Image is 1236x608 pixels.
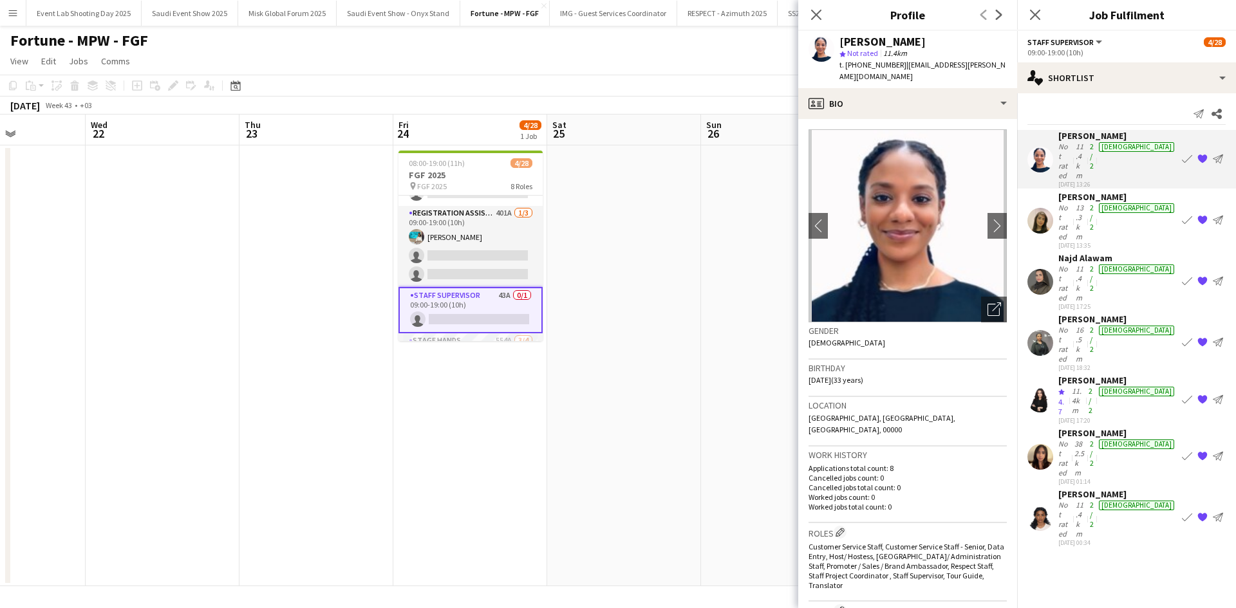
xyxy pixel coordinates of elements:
div: [DATE] 17:20 [1058,416,1177,425]
span: Sat [552,119,566,131]
div: 382.5km [1072,439,1087,477]
div: 16.5km [1073,325,1087,364]
img: Crew avatar or photo [809,129,1007,322]
div: 09:00-19:00 (10h) [1027,48,1226,57]
div: [DEMOGRAPHIC_DATA] [1099,264,1174,274]
app-skills-label: 2/2 [1090,142,1094,170]
span: 08:00-19:00 (11h) [409,158,465,168]
h3: Profile [798,6,1017,23]
div: [DEMOGRAPHIC_DATA] [1099,439,1174,449]
span: 4/28 [1204,37,1226,47]
div: 11.4km [1069,386,1086,416]
div: [DATE] 18:32 [1058,364,1177,372]
div: 11.4km [1073,500,1087,539]
div: Najd Alawam [1058,252,1177,264]
div: [PERSON_NAME] [1058,191,1177,203]
div: [DEMOGRAPHIC_DATA] [1099,387,1174,396]
div: [PERSON_NAME] [1058,130,1177,142]
span: Staff Supervisor [1027,37,1094,47]
h3: Location [809,400,1007,411]
p: Worked jobs total count: 0 [809,502,1007,511]
span: 4.7 [1058,397,1064,416]
div: Not rated [1058,142,1073,180]
div: [PERSON_NAME] [839,36,926,48]
div: 11.4km [1073,142,1087,180]
button: Staff Supervisor [1027,37,1104,47]
a: Comms [96,53,135,69]
span: 23 [243,126,261,141]
p: Cancelled jobs count: 0 [809,473,1007,483]
app-card-role: Staff Supervisor43A0/109:00-19:00 (10h) [398,287,543,333]
span: Jobs [69,55,88,67]
app-skills-label: 2/2 [1090,325,1094,354]
p: Applications total count: 8 [809,463,1007,473]
div: Shortlist [1017,62,1236,93]
div: [DATE] 00:34 [1058,539,1177,547]
span: Edit [41,55,56,67]
div: Open photos pop-in [981,297,1007,322]
div: Bio [798,88,1017,119]
span: Wed [91,119,108,131]
div: [PERSON_NAME] [1058,488,1177,500]
button: Saudi Event Show 2025 [142,1,238,26]
button: Event Lab Shooting Day 2025 [26,1,142,26]
span: t. [PHONE_NUMBER] [839,60,906,69]
button: SS24 - VIB [778,1,830,26]
div: Not rated [1058,500,1073,539]
app-skills-label: 2/2 [1090,439,1094,468]
span: | [EMAIL_ADDRESS][PERSON_NAME][DOMAIN_NAME] [839,60,1006,81]
h3: Job Fulfilment [1017,6,1236,23]
div: [DEMOGRAPHIC_DATA] [1099,501,1174,510]
h3: Birthday [809,362,1007,374]
div: [PERSON_NAME] [1058,427,1177,439]
span: Not rated [847,48,878,58]
span: Fri [398,119,409,131]
div: [DATE] 13:26 [1058,180,1177,189]
span: 26 [704,126,722,141]
span: [GEOGRAPHIC_DATA], [GEOGRAPHIC_DATA], [GEOGRAPHIC_DATA], 00000 [809,413,955,434]
div: Not rated [1058,325,1073,364]
button: Saudi Event Show - Onyx Stand [337,1,460,26]
div: [PERSON_NAME] [1058,374,1177,386]
div: [DATE] [10,99,40,112]
span: 22 [89,126,108,141]
span: Thu [245,119,261,131]
span: Comms [101,55,130,67]
span: 25 [550,126,566,141]
h1: Fortune - MPW - FGF [10,31,148,50]
app-skills-label: 2/2 [1090,264,1094,293]
app-skills-label: 2/2 [1090,203,1094,232]
div: [DEMOGRAPHIC_DATA] [1099,203,1174,213]
button: Misk Global Forum 2025 [238,1,337,26]
span: 8 Roles [510,181,532,191]
span: 4/28 [510,158,532,168]
app-card-role: Registration Assistant401A1/309:00-19:00 (10h)[PERSON_NAME] [398,206,543,287]
div: [DEMOGRAPHIC_DATA] [1099,142,1174,152]
span: [DATE] (33 years) [809,375,863,385]
button: Fortune - MPW - FGF [460,1,550,26]
h3: Gender [809,325,1007,336]
button: RESPECT - Azimuth 2025 [677,1,778,26]
span: View [10,55,28,67]
p: Worked jobs count: 0 [809,492,1007,502]
div: [DATE] 01:14 [1058,477,1177,486]
app-skills-label: 2/2 [1090,500,1094,529]
div: 1 Job [520,131,541,141]
span: 24 [397,126,409,141]
div: [DATE] 13:35 [1058,241,1177,250]
app-card-role: Stage Hands554A3/4 [398,333,543,433]
span: Week 43 [42,100,75,110]
div: Not rated [1058,439,1072,477]
button: IMG - Guest Services Coordinator [550,1,677,26]
div: Not rated [1058,203,1073,241]
div: [DEMOGRAPHIC_DATA] [1099,326,1174,335]
h3: Roles [809,526,1007,539]
a: Jobs [64,53,93,69]
a: Edit [36,53,61,69]
h3: Work history [809,449,1007,461]
div: +03 [80,100,92,110]
div: [DATE] 17:25 [1058,302,1177,311]
span: Customer Service Staff, Customer Service Staff - Senior, Data Entry, Host/ Hostess, [GEOGRAPHIC_D... [809,542,1004,590]
app-job-card: 08:00-19:00 (11h)4/28FGF 2025 FGF 20258 Roles Registration Assistant401A1/309:00-19:00 (10h)[PERS... [398,151,543,341]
